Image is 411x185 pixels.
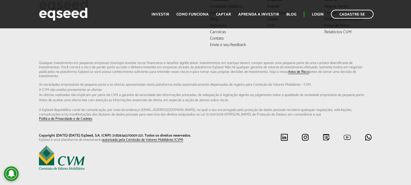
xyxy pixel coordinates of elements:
a: Login [312,12,324,16]
a: Captar [216,12,231,16]
span: A CVM não analisa previamente as ofertas. [39,88,372,92]
p: Qualquer investimento em pequenas empresas (startups) envolve riscos financeiros e desafios signi... [39,61,372,121]
a: Relatórios CVM [324,30,372,34]
a: Aprenda a investir [238,12,279,16]
a: Contato [210,37,258,41]
span: Antes de aceitar uma oferta leia com atenção as informações essenciais da oferta, em especial... [39,98,372,102]
img: linkedin.svg [280,133,288,141]
a: Investir [152,12,169,16]
span: As sociedades empresárias de pequeno porte e as ofertas apresentadas nesta plataforma estão aut... [39,83,372,87]
a: Cadastre-se [331,10,374,19]
a: Envie o seu feedback [210,43,258,47]
p: Copyright [DATE]-[DATE] EqSeed, S.A. (CNPJ: 21.839.542/0001-22). Todos os direitos reservados. [39,133,201,138]
img: instagram.svg [301,133,309,141]
img: youtube.svg [343,133,351,141]
img: EqSeed [39,6,88,22]
a: autorizada pela Comissão de Valores Mobiliários (CVM) [102,138,183,142]
img: EqSeed é uma plataforma de investimento autorizada pela Comissão de Valores Mobiliários (CVM) [39,145,85,170]
a: Carreiras [210,30,258,34]
img: blog.svg [322,133,330,141]
a: Blog [286,12,296,16]
p: EqSeed é uma plataforma de investimento [39,138,201,142]
a: Aviso de Risco [288,70,309,74]
a: Como funciona [176,12,209,16]
img: whatsapp.svg [364,133,372,141]
a: Política de Privacidade e de Cookies [39,117,92,121]
span: As ofertas realizadas não implicam por parte da CVM a garantia da veracidade das informações p... [39,93,372,97]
